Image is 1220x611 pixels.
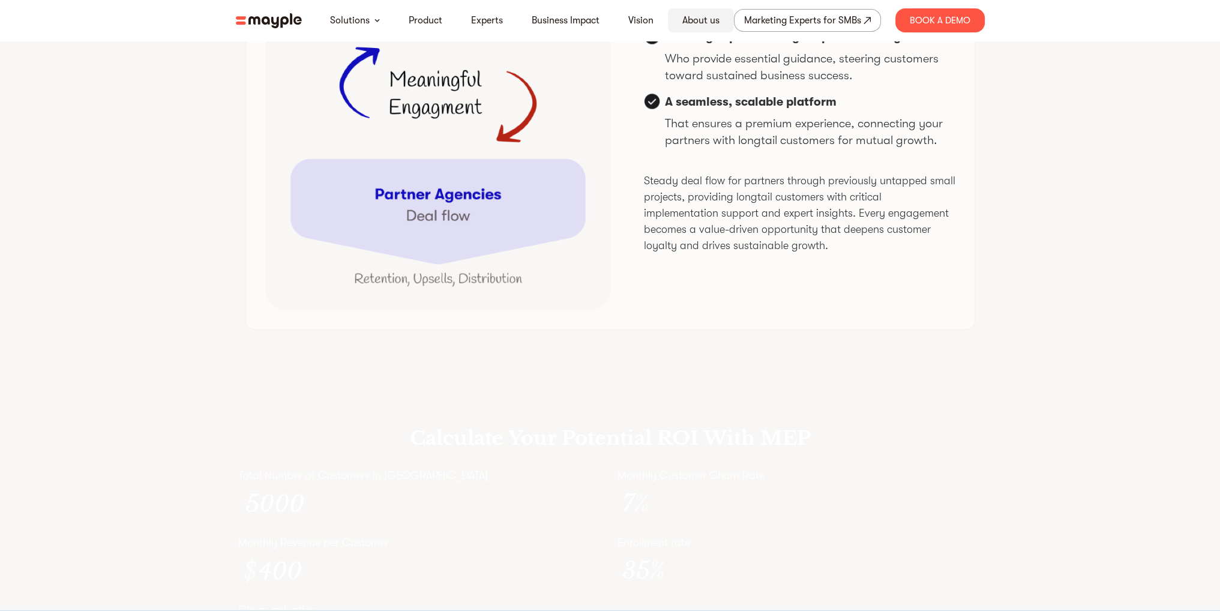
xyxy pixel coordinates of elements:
[236,13,302,28] img: mayple-logo
[374,19,380,22] img: arrow-down
[895,8,985,32] div: Book A Demo
[644,173,955,254] p: Steady deal flow for partners through previously untapped small projects, providing longtail cust...
[410,426,811,450] h3: Calculate Your Potential ROI With MEP
[665,94,955,110] p: A seamless, scalable platform
[665,50,955,84] p: Who provide essential guidance, steering customers toward sustained business success.
[665,115,955,149] p: That ensures a premium experience, connecting your partners with longtail customers for mutual gr...
[618,468,982,483] p: Monthly Customer Churn Rate
[744,12,861,29] div: Marketing Experts for SMBs
[238,468,603,483] p: Total Number of Customers in [GEOGRAPHIC_DATA]
[471,13,503,28] a: Experts
[330,13,370,28] a: Solutions
[628,13,654,28] a: Vision
[409,13,442,28] a: Product
[532,13,599,28] a: Business Impact
[238,535,603,550] p: Monthly Revenue per Customer
[682,13,720,28] a: About us
[734,9,881,32] a: Marketing Experts for SMBs
[618,535,982,550] p: Enrollment rate
[244,558,257,585] div: $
